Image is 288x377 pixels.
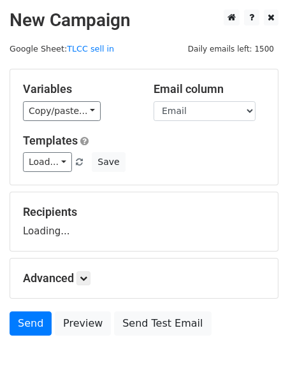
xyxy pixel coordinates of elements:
[55,311,111,336] a: Preview
[184,44,278,53] a: Daily emails left: 1500
[92,152,125,172] button: Save
[114,311,211,336] a: Send Test Email
[184,42,278,56] span: Daily emails left: 1500
[67,44,114,53] a: TLCC sell in
[23,152,72,172] a: Load...
[23,271,265,285] h5: Advanced
[23,134,78,147] a: Templates
[10,311,52,336] a: Send
[23,205,265,238] div: Loading...
[10,44,114,53] small: Google Sheet:
[23,101,101,121] a: Copy/paste...
[10,10,278,31] h2: New Campaign
[154,82,265,96] h5: Email column
[23,205,265,219] h5: Recipients
[23,82,134,96] h5: Variables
